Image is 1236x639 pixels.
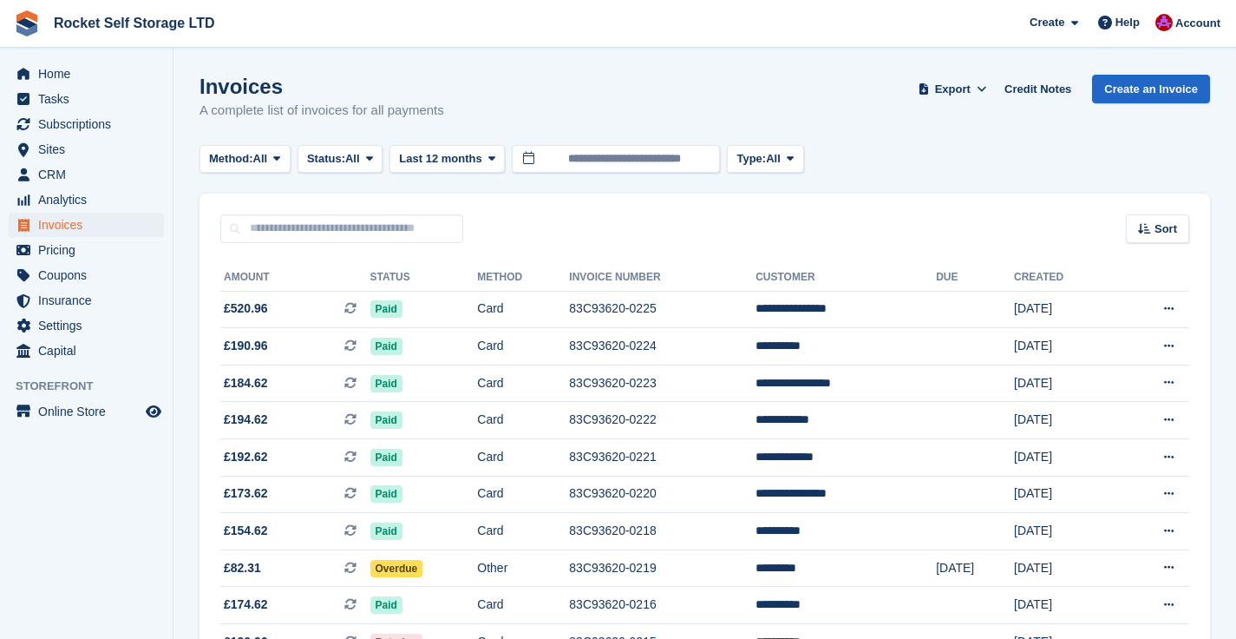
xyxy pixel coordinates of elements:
a: menu [9,87,164,111]
span: All [766,150,781,168]
span: Account [1175,15,1220,32]
td: 83C93620-0216 [569,587,755,624]
span: Paid [370,485,402,503]
span: CRM [38,162,142,187]
a: menu [9,62,164,86]
span: Paid [370,338,402,355]
span: Insurance [38,288,142,313]
span: Pricing [38,238,142,262]
td: [DATE] [1014,476,1115,513]
button: Export [914,75,991,103]
td: 83C93620-0224 [569,328,755,366]
td: [DATE] [1014,402,1115,439]
span: Storefront [16,378,173,395]
th: Method [477,264,569,292]
span: £190.96 [224,337,268,355]
td: 83C93620-0225 [569,291,755,328]
a: menu [9,213,164,237]
button: Type: All [727,145,803,174]
span: All [345,150,360,168]
span: Paid [370,300,402,318]
td: Other [477,550,569,587]
td: 83C93620-0218 [569,513,755,550]
span: £192.62 [224,448,268,466]
th: Due [936,264,1014,292]
a: menu [9,399,164,424]
span: £194.62 [224,411,268,429]
span: £174.62 [224,596,268,614]
span: Sort [1154,221,1177,238]
td: Card [477,476,569,513]
a: Preview store [143,401,164,422]
td: 83C93620-0220 [569,476,755,513]
td: [DATE] [1014,328,1115,366]
a: menu [9,137,164,161]
span: Paid [370,523,402,540]
span: Status: [307,150,345,168]
th: Amount [220,264,370,292]
td: 83C93620-0221 [569,439,755,477]
p: A complete list of invoices for all payments [199,101,444,121]
a: Rocket Self Storage LTD [47,9,222,37]
a: menu [9,188,164,212]
h1: Invoices [199,75,444,98]
img: stora-icon-8386f47178a22dfd0bd8f6a31ec36ba5ce8667c1dd55bd0f319d3a0aa187defe.svg [14,10,40,36]
button: Last 12 months [389,145,505,174]
span: Sites [38,137,142,161]
td: [DATE] [1014,587,1115,624]
button: Method: All [199,145,291,174]
td: Card [477,587,569,624]
span: £520.96 [224,300,268,318]
a: Create an Invoice [1092,75,1210,103]
span: Subscriptions [38,112,142,136]
span: Online Store [38,399,142,424]
td: [DATE] [1014,513,1115,550]
th: Customer [755,264,936,292]
td: [DATE] [1014,291,1115,328]
span: £82.31 [224,559,261,577]
td: 83C93620-0222 [569,402,755,439]
span: Tasks [38,87,142,111]
a: menu [9,238,164,262]
td: Card [477,291,569,328]
td: Card [477,439,569,477]
a: menu [9,339,164,363]
span: Paid [370,596,402,614]
img: Lee Tresadern [1155,14,1173,31]
td: 83C93620-0223 [569,365,755,402]
span: Capital [38,339,142,363]
span: £184.62 [224,374,268,392]
span: Export [935,81,971,98]
span: Type: [736,150,766,168]
span: Settings [38,313,142,338]
td: [DATE] [936,550,1014,587]
span: Analytics [38,188,142,212]
span: Create [1030,14,1064,31]
span: Method: [209,150,253,168]
th: Invoice Number [569,264,755,292]
td: 83C93620-0219 [569,550,755,587]
span: Paid [370,375,402,392]
span: Invoices [38,213,142,237]
td: [DATE] [1014,365,1115,402]
td: Card [477,328,569,366]
th: Status [370,264,478,292]
span: Last 12 months [399,150,481,168]
span: All [253,150,268,168]
a: Credit Notes [997,75,1078,103]
td: [DATE] [1014,550,1115,587]
span: Paid [370,449,402,466]
a: menu [9,288,164,313]
td: Card [477,513,569,550]
a: menu [9,263,164,287]
td: Card [477,365,569,402]
a: menu [9,112,164,136]
span: £154.62 [224,522,268,540]
span: £173.62 [224,484,268,503]
span: Home [38,62,142,86]
a: menu [9,313,164,338]
td: [DATE] [1014,439,1115,477]
span: Paid [370,412,402,429]
a: menu [9,162,164,187]
span: Coupons [38,263,142,287]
